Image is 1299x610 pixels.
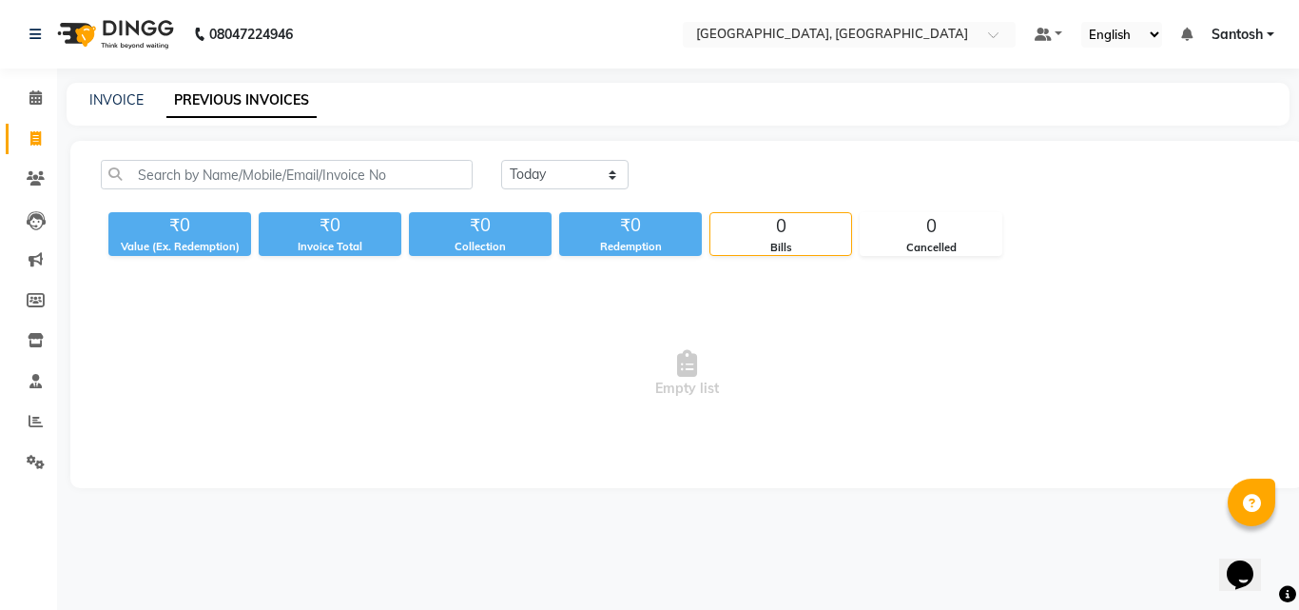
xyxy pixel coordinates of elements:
div: Value (Ex. Redemption) [108,239,251,255]
div: 0 [861,213,1001,240]
div: Invoice Total [259,239,401,255]
img: logo [48,8,179,61]
div: Cancelled [861,240,1001,256]
span: Santosh [1212,25,1263,45]
div: 0 [710,213,851,240]
a: INVOICE [89,91,144,108]
iframe: chat widget [1219,534,1280,591]
div: Redemption [559,239,702,255]
div: ₹0 [259,212,401,239]
a: PREVIOUS INVOICES [166,84,317,118]
input: Search by Name/Mobile/Email/Invoice No [101,160,473,189]
span: Empty list [101,279,1273,469]
b: 08047224946 [209,8,293,61]
div: ₹0 [559,212,702,239]
div: Collection [409,239,552,255]
div: Bills [710,240,851,256]
div: ₹0 [409,212,552,239]
div: ₹0 [108,212,251,239]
